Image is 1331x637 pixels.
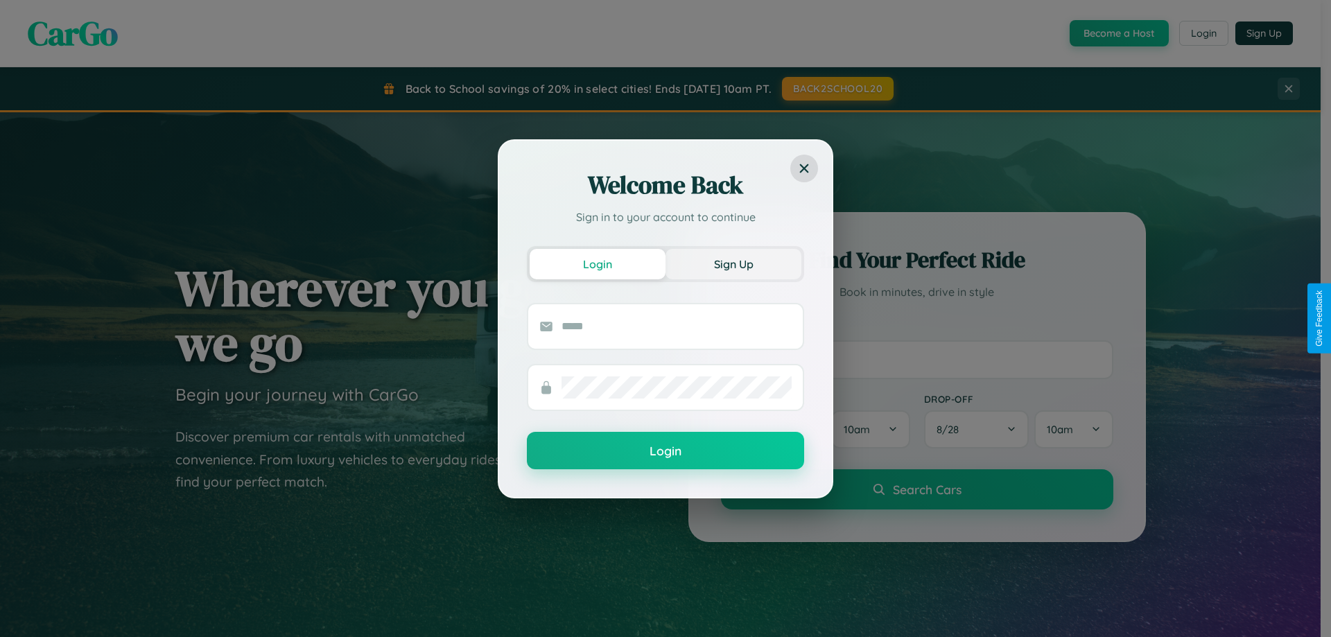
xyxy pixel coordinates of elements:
[665,249,801,279] button: Sign Up
[527,168,804,202] h2: Welcome Back
[527,209,804,225] p: Sign in to your account to continue
[1314,290,1324,347] div: Give Feedback
[527,432,804,469] button: Login
[530,249,665,279] button: Login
